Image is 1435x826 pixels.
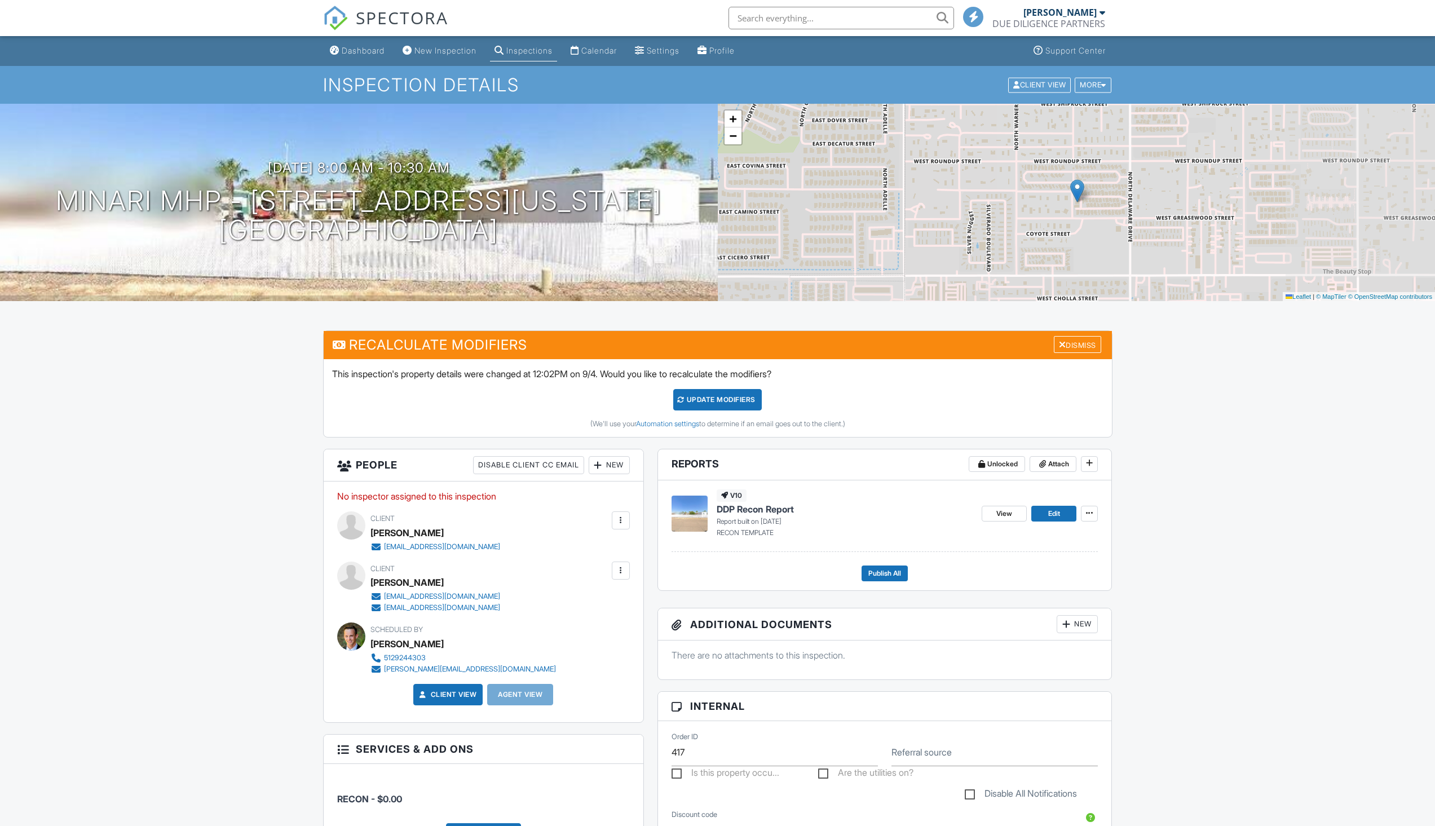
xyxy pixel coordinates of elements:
a: 5129244303 [370,652,556,664]
h3: Additional Documents [658,608,1112,641]
a: [EMAIL_ADDRESS][DOMAIN_NAME] [370,602,500,613]
div: [PERSON_NAME][EMAIL_ADDRESS][DOMAIN_NAME] [384,665,556,674]
label: Referral source [891,746,952,758]
a: Client View [1007,80,1074,89]
a: New Inspection [398,41,481,61]
label: Are the utilities on? [818,767,913,781]
h3: Internal [658,692,1112,721]
span: − [729,129,736,143]
div: [EMAIL_ADDRESS][DOMAIN_NAME] [384,542,500,551]
img: The Best Home Inspection Software - Spectora [323,6,348,30]
div: (We'll use your to determine if an email goes out to the client.) [332,419,1103,429]
div: New [1057,615,1098,633]
div: Dismiss [1054,336,1101,354]
span: SPECTORA [356,6,448,29]
div: [EMAIL_ADDRESS][DOMAIN_NAME] [384,603,500,612]
div: DUE DILIGENCE PARTNERS [992,18,1105,29]
div: 5129244303 [384,653,426,662]
span: Client [370,514,395,523]
h1: Inspection Details [323,75,1112,95]
a: Dashboard [325,41,389,61]
a: Automation settings [636,419,699,428]
a: [EMAIL_ADDRESS][DOMAIN_NAME] [370,541,500,553]
div: More [1075,77,1111,92]
div: UPDATE Modifiers [673,389,762,410]
div: New Inspection [414,46,476,55]
div: [PERSON_NAME] [370,524,444,541]
a: Calendar [566,41,621,61]
a: Profile [693,41,739,61]
div: Disable Client CC Email [473,456,584,474]
div: Calendar [581,46,617,55]
a: SPECTORA [323,15,448,39]
a: © OpenStreetMap contributors [1348,293,1432,300]
label: Order ID [672,732,698,742]
span: RECON - $0.00 [337,793,402,805]
div: Support Center [1045,46,1106,55]
div: New [589,456,630,474]
div: Client View [1008,77,1071,92]
h3: Services & Add ons [324,735,643,764]
span: Scheduled By [370,625,423,634]
input: Search everything... [728,7,954,29]
div: [EMAIL_ADDRESS][DOMAIN_NAME] [384,592,500,601]
label: Discount code [672,810,717,820]
h3: Recalculate Modifiers [324,331,1112,359]
a: [EMAIL_ADDRESS][DOMAIN_NAME] [370,591,500,602]
span: | [1313,293,1314,300]
h3: [DATE] 8:00 am - 10:30 am [268,160,450,175]
div: Settings [647,46,679,55]
li: Service: RECON [337,772,630,814]
label: Is this property occupied? [672,767,779,781]
a: © MapTiler [1316,293,1346,300]
img: Marker [1070,179,1084,202]
label: Disable All Notifications [965,788,1077,802]
p: No inspector assigned to this inspection [337,490,630,502]
a: Support Center [1029,41,1110,61]
div: Dashboard [342,46,385,55]
span: + [729,112,736,126]
a: Zoom out [725,127,741,144]
a: [PERSON_NAME][EMAIL_ADDRESS][DOMAIN_NAME] [370,664,556,675]
span: Client [370,564,395,573]
a: Client View [417,689,477,700]
div: Profile [709,46,735,55]
a: Inspections [490,41,557,61]
a: Settings [630,41,684,61]
div: This inspection's property details were changed at 12:02PM on 9/4. Would you like to recalculate ... [324,359,1112,437]
div: [PERSON_NAME] [370,574,444,591]
h3: People [324,449,643,482]
div: [PERSON_NAME] [370,635,444,652]
div: [PERSON_NAME] [1023,7,1097,18]
a: Leaflet [1286,293,1311,300]
a: Zoom in [725,111,741,127]
div: Inspections [506,46,553,55]
p: There are no attachments to this inspection. [672,649,1098,661]
h1: Minari MHP - [STREET_ADDRESS][US_STATE] [GEOGRAPHIC_DATA] [56,186,662,246]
